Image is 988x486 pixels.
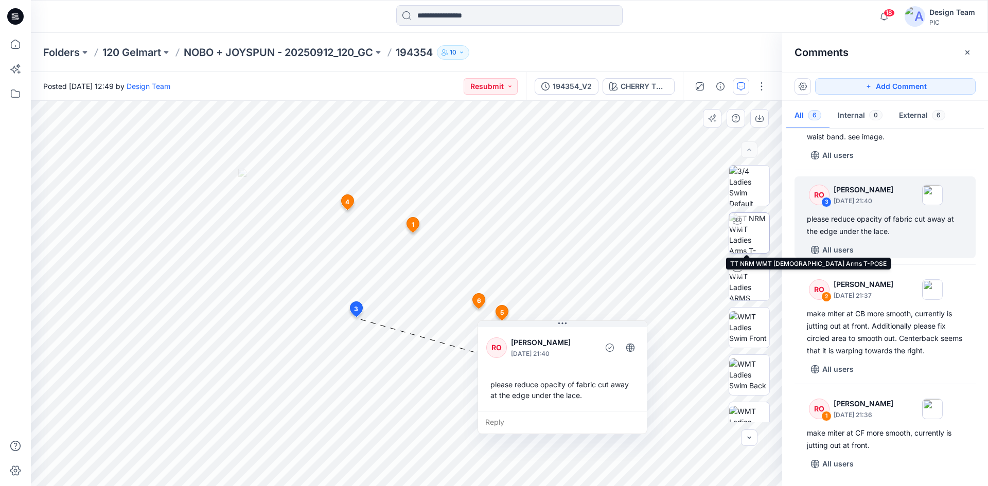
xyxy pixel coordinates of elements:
[729,260,769,300] img: TT NRM WMT Ladies ARMS DOWN
[822,149,854,161] p: All users
[821,292,832,302] div: 2
[511,336,595,349] p: [PERSON_NAME]
[822,363,854,375] p: All users
[102,45,161,60] a: 120 Gelmart
[891,103,954,129] button: External
[535,78,598,95] button: 194354_V2
[809,399,830,419] div: RO
[830,103,891,129] button: Internal
[486,375,639,405] div: please reduce opacity of fabric cut away at the edge under the lace.
[929,6,975,19] div: Design Team
[729,406,769,438] img: WMT Ladies Swim Left
[809,185,830,205] div: RO
[932,110,945,120] span: 6
[834,398,893,410] p: [PERSON_NAME]
[729,213,769,253] img: TT NRM WMT Ladies Arms T-POSE
[834,278,893,291] p: [PERSON_NAME]
[821,411,832,421] div: 1
[834,410,893,420] p: [DATE] 21:36
[834,291,893,301] p: [DATE] 21:37
[834,184,893,196] p: [PERSON_NAME]
[821,197,832,207] div: 3
[478,411,647,434] div: Reply
[729,311,769,344] img: WMT Ladies Swim Front
[412,220,414,229] span: 1
[184,45,373,60] a: NOBO + JOYSPUN - 20250912_120_GC
[729,358,769,391] img: WMT Ladies Swim Back
[43,81,170,92] span: Posted [DATE] 12:49 by
[354,304,358,314] span: 3
[807,427,963,452] div: make miter at CF more smooth, currently is jutting out at front.
[437,45,469,60] button: 10
[807,242,858,258] button: All users
[450,47,456,58] p: 10
[729,166,769,206] img: 3/4 Ladies Swim Default
[929,19,975,26] div: PIC
[905,6,925,27] img: avatar
[345,197,349,207] span: 4
[477,296,481,305] span: 6
[486,337,507,358] div: RO
[815,78,976,95] button: Add Comment
[834,196,893,206] p: [DATE] 21:40
[43,45,80,60] a: Folders
[822,244,854,256] p: All users
[807,213,963,238] div: please reduce opacity of fabric cut away at the edge under the lace.
[396,45,433,60] p: 194354
[809,279,830,300] div: RO
[621,81,668,92] div: CHERRY TOMATO
[127,82,170,91] a: Design Team
[712,78,729,95] button: Details
[603,78,675,95] button: CHERRY TOMATO
[500,308,504,317] span: 5
[807,308,963,357] div: make miter at CB more smooth, currently is jutting out at front. Additionally please fix circled ...
[795,46,849,59] h2: Comments
[808,110,821,120] span: 6
[807,456,858,472] button: All users
[807,147,858,164] button: All users
[553,81,592,92] div: 194354_V2
[511,349,595,359] p: [DATE] 21:40
[869,110,883,120] span: 0
[884,9,895,17] span: 18
[786,103,830,129] button: All
[807,361,858,377] button: All users
[822,458,854,470] p: All users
